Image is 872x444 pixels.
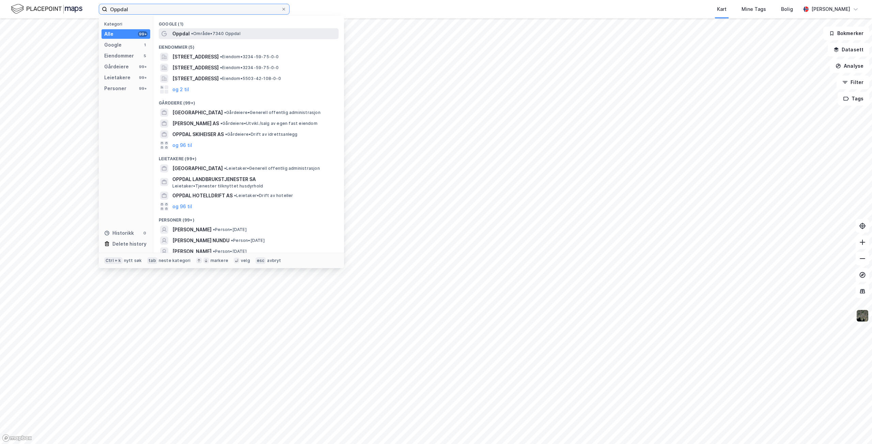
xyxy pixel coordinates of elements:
button: Datasett [828,43,869,56]
div: Historikk [104,229,134,237]
div: Kategori [104,21,150,27]
div: 99+ [138,75,147,80]
span: Eiendom • 5503-42-108-0-0 [220,76,281,81]
span: Person • [DATE] [231,238,265,243]
button: Filter [837,76,869,89]
div: Leietakere (99+) [153,151,344,163]
span: [STREET_ADDRESS] [172,75,219,83]
span: Eiendom • 3234-59-75-0-0 [220,65,279,70]
div: neste kategori [159,258,191,263]
div: 99+ [138,86,147,91]
div: Google (1) [153,16,344,28]
span: Område • 7340 Oppdal [191,31,240,36]
button: Bokmerker [823,27,869,40]
span: Gårdeiere • Drift av idrettsanlegg [225,132,298,137]
span: [STREET_ADDRESS] [172,53,219,61]
span: Oppdal [172,30,190,38]
span: OPPDAL HOTELLDRIFT AS [172,192,233,200]
div: nytt søk [124,258,142,263]
div: 1 [142,42,147,48]
button: og 2 til [172,85,189,94]
span: • [224,110,226,115]
span: • [191,31,193,36]
div: Leietakere [104,73,130,82]
span: • [220,54,222,59]
span: Person • [DATE] [213,227,247,232]
span: Gårdeiere • Generell offentlig administrasjon [224,110,321,115]
div: Google [104,41,122,49]
span: • [213,227,215,232]
div: Eiendommer (5) [153,39,344,51]
span: • [225,132,227,137]
div: [PERSON_NAME] [811,5,850,13]
span: • [234,193,236,198]
img: 9k= [856,309,869,322]
span: • [231,238,233,243]
span: [STREET_ADDRESS] [172,64,219,72]
span: [GEOGRAPHIC_DATA] [172,164,223,172]
span: OPPDAL SKIHEISER AS [172,130,224,138]
span: Person • [DATE] [213,249,247,254]
div: Kart [717,5,727,13]
span: [PERSON_NAME] [172,247,212,256]
span: [GEOGRAPHIC_DATA] [172,109,223,117]
span: Gårdeiere • Utvikl./salg av egen fast eiendom [220,121,317,126]
button: og 96 til [172,202,192,211]
div: Ctrl + k [104,257,123,264]
span: • [224,166,226,171]
input: Søk på adresse, matrikkel, gårdeiere, leietakere eller personer [107,4,281,14]
img: logo.f888ab2527a4732fd821a326f86c7f29.svg [11,3,82,15]
div: 0 [142,230,147,236]
div: Eiendommer [104,52,134,60]
span: Leietaker • Generell offentlig administrasjon [224,166,320,171]
div: Alle [104,30,113,38]
span: Leietaker • Tjenester tilknyttet husdyrhold [172,183,263,189]
div: velg [241,258,250,263]
div: esc [255,257,266,264]
button: Tags [838,92,869,105]
div: Mine Tags [742,5,766,13]
div: 99+ [138,64,147,69]
div: Bolig [781,5,793,13]
span: • [220,121,222,126]
span: • [220,76,222,81]
div: Gårdeiere [104,63,129,71]
span: [PERSON_NAME] AS [172,119,219,128]
div: markere [211,258,228,263]
div: 5 [142,53,147,59]
div: Kontrollprogram for chat [838,411,872,444]
span: • [220,65,222,70]
span: • [213,249,215,254]
div: Personer (99+) [153,212,344,224]
button: og 96 til [172,141,192,149]
div: Delete history [112,240,146,248]
div: tab [147,257,157,264]
span: [PERSON_NAME] [172,226,212,234]
div: Personer [104,84,126,93]
div: 99+ [138,31,147,37]
a: Mapbox homepage [2,434,32,442]
span: Eiendom • 3234-59-75-0-0 [220,54,279,60]
span: [PERSON_NAME] NUNDU [172,236,230,245]
button: Analyse [830,59,869,73]
div: avbryt [267,258,281,263]
span: OPPDAL LANDBRUKSTJENESTER SA [172,175,336,183]
iframe: Chat Widget [838,411,872,444]
div: Gårdeiere (99+) [153,95,344,107]
span: Leietaker • Drift av hoteller [234,193,293,198]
